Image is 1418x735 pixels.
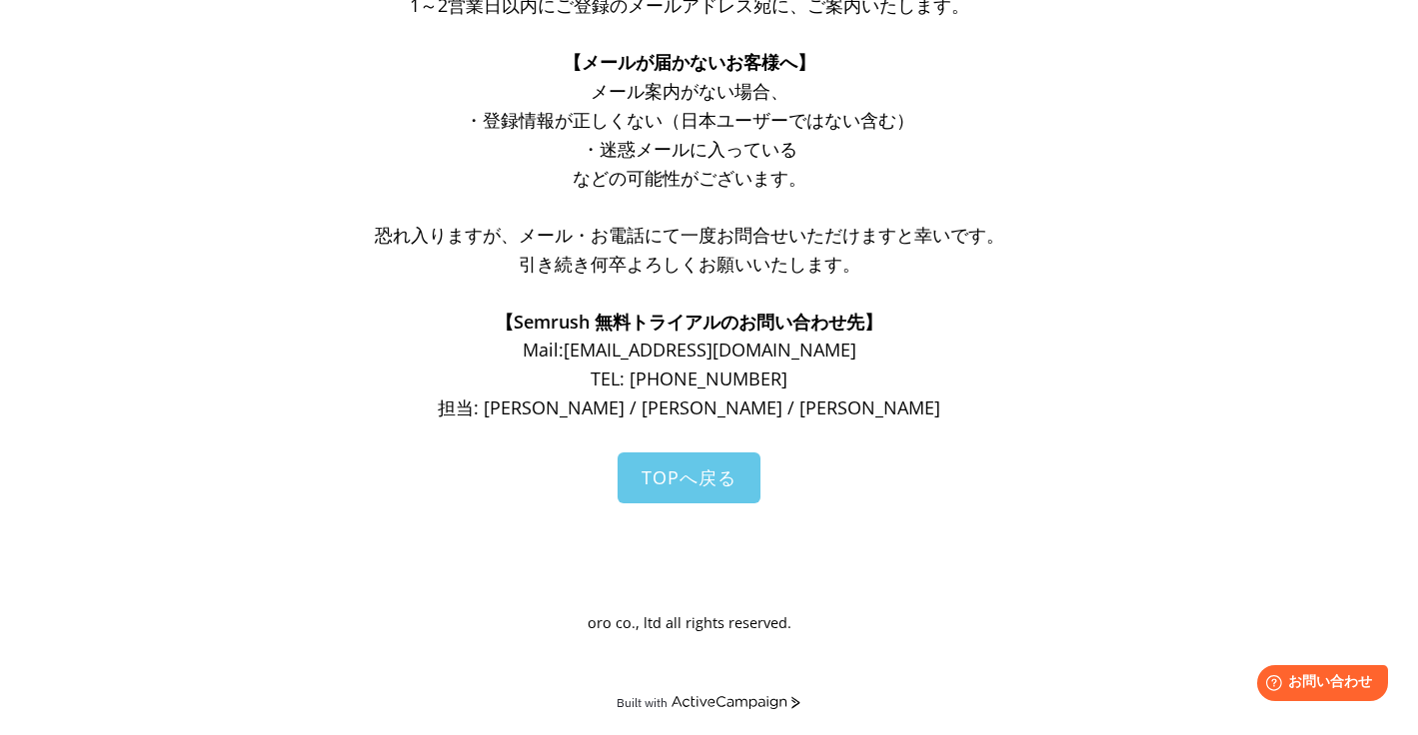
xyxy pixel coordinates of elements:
span: TEL: [PHONE_NUMBER] [591,367,787,390]
iframe: Help widget launcher [1240,657,1396,713]
span: 引き続き何卒よろしくお願いいたします。 [519,252,860,276]
span: TOPへ戻る [642,465,736,489]
span: oro co., ltd all rights reserved. [588,613,791,632]
span: メール案内がない場合、 [591,79,788,103]
span: ・迷惑メールに入っている [582,137,797,161]
span: 【メールが届かないお客様へ】 [564,50,815,74]
span: 【Semrush 無料トライアルのお問い合わせ先】 [496,310,882,334]
span: Mail: [EMAIL_ADDRESS][DOMAIN_NAME] [523,338,856,362]
span: ・登録情報が正しくない（日本ユーザーではない含む） [465,108,914,132]
span: 担当: [PERSON_NAME] / [PERSON_NAME] / [PERSON_NAME] [438,395,940,419]
a: TOPへ戻る [618,452,760,503]
span: 恐れ入りますが、メール・お電話にて一度お問合せいただけますと幸いです。 [375,223,1004,247]
span: などの可能性がございます。 [573,166,806,190]
div: Built with [617,695,668,710]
